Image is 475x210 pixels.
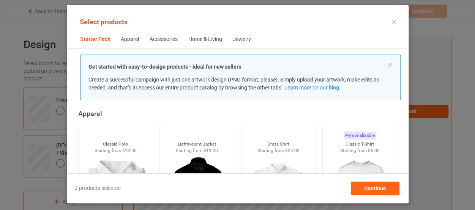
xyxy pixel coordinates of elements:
[233,36,251,43] div: Jewelry
[364,185,386,191] span: Continue
[78,141,152,147] div: Classic Polo
[88,77,379,91] span: Create a successful campaign with just one artwork design (PNG format, please). Simply upload you...
[241,141,315,147] div: Dress Shirt
[323,147,397,154] div: Starting from
[75,185,121,192] span: 2 products selected
[241,147,315,154] div: Starting from
[75,30,115,49] span: Starter Pack
[285,148,299,153] span: $24.00
[150,36,178,43] div: Accessories
[78,109,400,118] div: Apparel
[160,147,234,154] div: Starting from
[323,141,397,147] div: Classic T-Shirt
[88,64,241,70] strong: Get started with easy-to-design products - ideal for new sellers
[80,18,128,26] span: Select products
[350,182,399,195] div: Continue
[160,141,234,147] div: Lightweight Jacket
[204,148,218,153] span: $19.00
[188,36,222,43] div: Home & Living
[122,148,136,153] span: $10.00
[343,132,376,139] div: Personalizable
[368,148,379,153] span: $6.00
[284,85,340,91] a: Learn more on our blog.
[78,147,152,154] div: Starting from
[121,36,139,43] div: Apparel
